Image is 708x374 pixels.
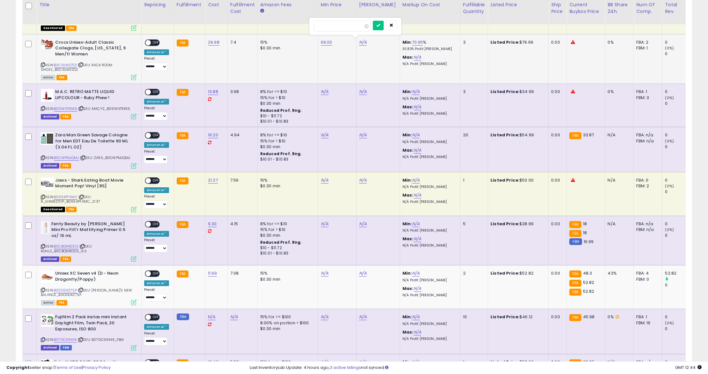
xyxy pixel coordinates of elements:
[54,337,77,342] a: B07GC99X4K
[144,194,169,209] div: Preset:
[665,132,691,138] div: 0
[490,221,520,227] b: Listed Price:
[490,132,520,138] b: Listed Price:
[41,132,54,145] img: 31qrvLza6wL._SL40_.jpg
[151,178,161,183] span: OFF
[608,270,629,276] div: 43%
[177,89,188,96] small: FBA
[665,95,674,100] small: (0%)
[260,240,302,245] b: Reduced Prof. Rng.
[208,221,217,227] a: 9.30
[230,221,253,227] div: 4.15
[208,270,217,277] a: 11.99
[665,144,691,150] div: 0
[321,89,328,95] a: N/A
[230,177,253,183] div: 7.56
[359,89,367,95] a: N/A
[402,89,412,95] b: Min:
[260,314,313,320] div: 15% for <= $100
[321,270,328,277] a: N/A
[636,132,657,138] div: FBA: n/a
[402,270,412,276] b: Min:
[260,251,313,256] div: $10.01 - $10.83
[665,101,691,106] div: 0
[260,45,313,51] div: $0.30 min
[41,177,136,212] div: ASIN:
[41,25,65,31] span: All listings that are unavailable for purchase on Amazon for any reason other than out-of-stock
[636,138,657,144] div: FBM: n/a
[414,192,421,198] a: N/A
[583,270,592,276] span: 48.3
[60,256,71,262] span: FBA
[260,320,313,326] div: 8.00% on portion > $100
[551,40,562,45] div: 0.00
[151,133,161,138] span: OFF
[569,238,582,245] small: FBM
[177,40,188,47] small: FBA
[402,337,455,341] p: N/A Profit [PERSON_NAME]
[66,207,77,212] span: FBA
[551,132,562,138] div: 0.00
[412,177,420,183] a: N/A
[78,337,124,342] span: | SKU: B07GC99X4K_FBM
[55,132,133,152] b: Zara Man Green Savage Cologne for Men EDT Eau De Toilette 90 ML (3.04 FL OZ)
[260,40,313,45] div: 15%
[260,245,313,251] div: $10 - $11.72
[230,314,238,320] a: N/A
[414,54,421,61] a: N/A
[665,221,691,227] div: 0
[490,39,520,45] b: Listed Price:
[41,270,136,305] div: ASIN:
[359,177,367,183] a: N/A
[151,271,161,277] span: OFF
[321,221,328,227] a: N/A
[321,177,328,183] a: N/A
[608,2,631,15] div: BB Share 24h.
[569,280,581,287] small: FBA
[260,113,313,119] div: $10 - $11.72
[41,314,136,349] div: ASIN:
[56,300,67,306] span: FBA
[402,47,455,51] p: 30.83% Profit [PERSON_NAME]
[177,132,188,139] small: FBA
[151,40,161,45] span: OFF
[66,25,77,31] span: FBA
[208,39,219,46] a: 29.98
[608,132,629,138] div: N/A
[402,39,412,45] b: Min:
[144,331,169,346] div: Preset:
[144,288,169,302] div: Preset:
[402,278,455,283] p: N/A Profit [PERSON_NAME]
[260,183,313,189] div: $0.30 min
[260,8,264,14] small: Amazon Fees.
[414,236,421,242] a: N/A
[551,89,562,95] div: 0.00
[490,177,543,183] div: $50.00
[321,2,354,8] div: Min Price
[402,329,414,335] b: Max:
[41,256,59,262] span: Listings that have been deleted from Seller Central
[260,177,313,183] div: 15%
[402,192,414,198] b: Max:
[60,114,71,119] span: FBA
[151,221,161,227] span: OFF
[414,104,421,110] a: N/A
[80,155,130,160] span: | SKU: ZARA_B0CWPMJQMJ
[330,364,361,370] a: 3 active listings
[665,177,691,183] div: 0
[144,106,169,120] div: Preset:
[490,270,543,276] div: $52.82
[41,207,65,212] span: All listings that are unavailable for purchase on Amazon for any reason other than out-of-stock
[41,345,59,350] span: Listings that have been deleted from Seller Central
[551,177,562,183] div: 0.00
[359,2,397,8] div: [PERSON_NAME]
[359,39,367,46] a: N/A
[412,270,420,277] a: N/A
[41,40,54,49] img: 41G0DDiZIPL._SL40_.jpg
[636,177,657,183] div: FBA: 0
[402,97,455,101] p: N/A Profit [PERSON_NAME]
[144,324,169,330] div: Amazon AI *
[144,142,169,148] div: Amazon AI *
[41,177,54,190] img: 41LwrNkYuAL._SL40_.jpg
[230,89,253,95] div: 3.68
